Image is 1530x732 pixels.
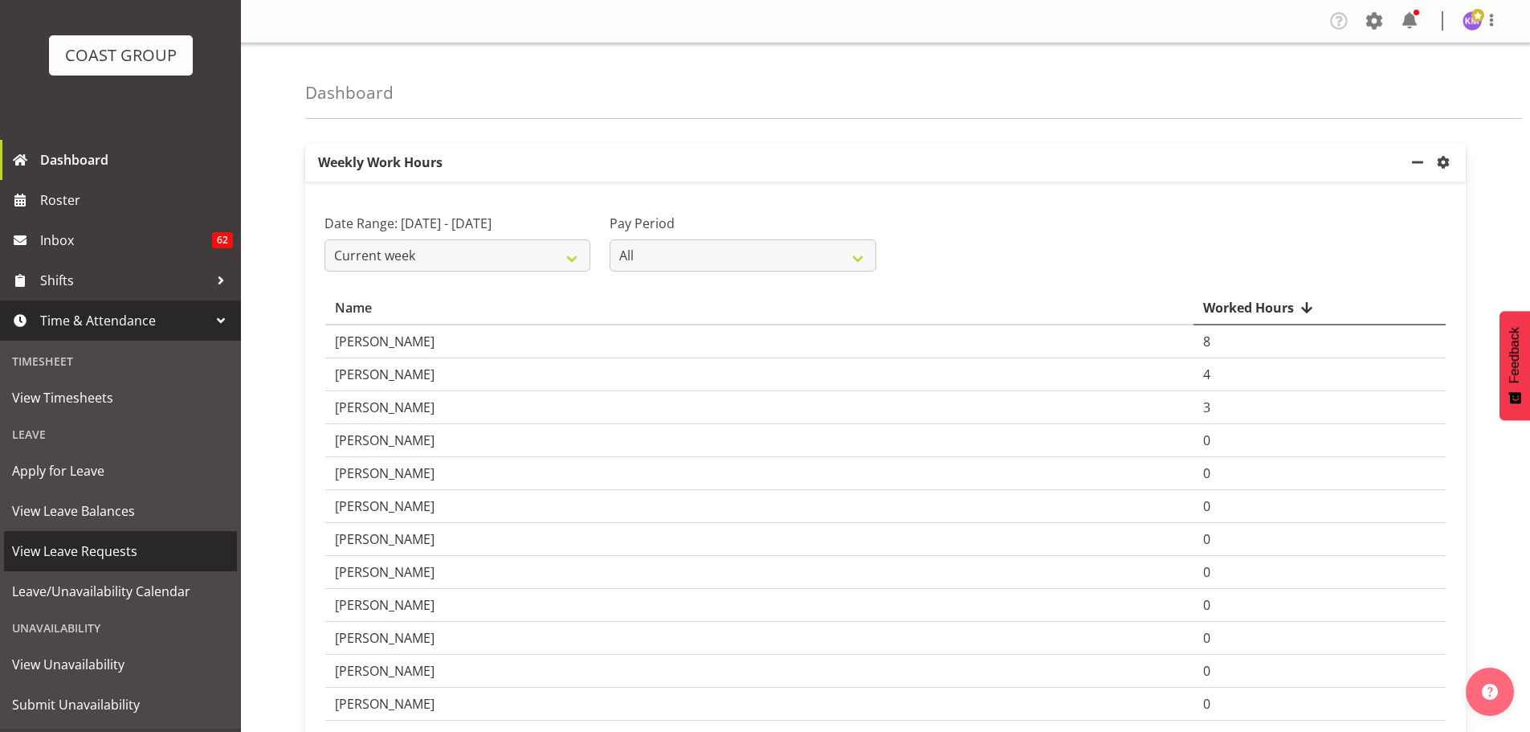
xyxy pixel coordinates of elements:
[12,459,229,483] span: Apply for Leave
[325,457,1193,490] td: [PERSON_NAME]
[4,531,237,571] a: View Leave Requests
[40,309,209,333] span: Time & Attendance
[610,214,875,233] label: Pay Period
[12,579,229,603] span: Leave/Unavailability Calendar
[12,693,229,717] span: Submit Unavailability
[324,214,590,233] label: Date Range: [DATE] - [DATE]
[4,378,237,418] a: View Timesheets
[325,325,1193,358] td: [PERSON_NAME]
[4,491,237,531] a: View Leave Balances
[4,418,237,451] div: Leave
[1434,153,1459,172] a: settings
[12,499,229,523] span: View Leave Balances
[1203,464,1210,482] span: 0
[305,84,394,102] h4: Dashboard
[1203,629,1210,647] span: 0
[325,688,1193,721] td: [PERSON_NAME]
[65,43,177,67] div: COAST GROUP
[335,298,372,317] span: Name
[4,611,237,644] div: Unavailability
[12,652,229,677] span: View Unavailability
[1463,11,1482,31] img: kohl-midgley3888.jpg
[325,655,1193,688] td: [PERSON_NAME]
[4,571,237,611] a: Leave/Unavailability Calendar
[325,556,1193,589] td: [PERSON_NAME]
[1203,431,1210,449] span: 0
[1203,563,1210,581] span: 0
[325,424,1193,457] td: [PERSON_NAME]
[40,268,209,292] span: Shifts
[1203,662,1210,680] span: 0
[1482,684,1498,700] img: help-xxl-2.png
[325,622,1193,655] td: [PERSON_NAME]
[4,345,237,378] div: Timesheet
[4,451,237,491] a: Apply for Leave
[1203,399,1210,416] span: 3
[4,644,237,685] a: View Unavailability
[1408,143,1434,182] a: minimize
[1499,311,1530,420] button: Feedback - Show survey
[1203,366,1210,383] span: 4
[1203,596,1210,614] span: 0
[12,386,229,410] span: View Timesheets
[1203,497,1210,515] span: 0
[325,523,1193,556] td: [PERSON_NAME]
[305,143,1408,182] p: Weekly Work Hours
[325,589,1193,622] td: [PERSON_NAME]
[40,188,233,212] span: Roster
[1203,530,1210,548] span: 0
[40,228,212,252] span: Inbox
[212,232,233,248] span: 62
[325,391,1193,424] td: [PERSON_NAME]
[1203,695,1210,713] span: 0
[40,148,233,172] span: Dashboard
[12,539,229,563] span: View Leave Requests
[1203,333,1210,350] span: 8
[325,490,1193,523] td: [PERSON_NAME]
[4,685,237,725] a: Submit Unavailability
[1203,298,1294,317] span: Worked Hours
[325,358,1193,391] td: [PERSON_NAME]
[1508,327,1522,383] span: Feedback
